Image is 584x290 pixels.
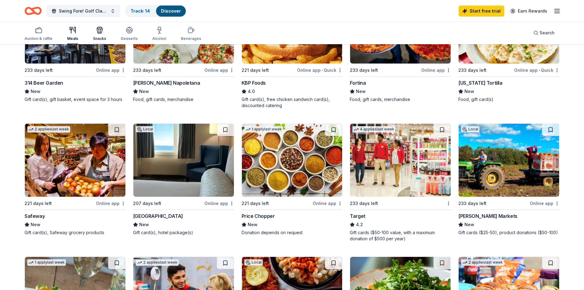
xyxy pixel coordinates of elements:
div: Food, gift card(s) [458,96,559,102]
a: Earn Rewards [507,6,551,17]
div: Gift cards ($50-100 value, with a maximum donation of $500 per year) [350,230,451,242]
div: 233 days left [350,200,378,207]
div: Gift card(s), hotel package(s) [133,230,234,236]
a: Image for Target4 applieslast week233 days leftTarget4.2Gift cards ($50-100 value, with a maximum... [350,123,451,242]
span: • [322,68,323,73]
div: Local [136,126,154,132]
div: Online app [204,66,234,74]
div: Auction & raffle [25,36,52,41]
div: Food, gift cards, merchandise [350,96,451,102]
a: Image for Price Chopper1 applylast week221 days leftOnline appPrice ChopperNewDonation depends on... [242,123,343,236]
div: 233 days left [458,200,487,207]
img: Image for Water's Edge Resort & Spa [133,124,234,197]
button: Auction & raffle [25,24,52,44]
div: Online app Quick [514,66,559,74]
a: Start free trial [459,6,504,17]
div: 1 apply last week [244,126,283,133]
span: New [139,88,149,95]
div: [PERSON_NAME] Markets [458,212,517,220]
div: 233 days left [133,67,161,74]
div: Online app [313,199,342,207]
div: Local [244,259,263,265]
span: • [539,68,540,73]
span: Search [540,29,555,37]
div: KBP Foods [242,79,266,87]
span: Swing Fore! Golf Classic [59,7,108,15]
div: Gift cards ($25-50), product donations ($50-100) [458,230,559,236]
img: Image for LaBonne's Markets [459,124,559,197]
div: Local [461,126,479,132]
div: 4 applies last week [353,126,395,133]
div: [GEOGRAPHIC_DATA] [133,212,183,220]
button: Swing Fore! Golf Classic [47,5,120,17]
div: Online app [421,66,451,74]
div: Fortina [350,79,366,87]
div: Online app [204,199,234,207]
div: 2 applies last week [27,126,70,133]
button: Meals [67,24,78,44]
a: Image for Safeway2 applieslast week221 days leftOnline appSafewayNewGift card(s), Safeway grocery... [25,123,126,236]
div: Desserts [121,36,138,41]
button: Track· 14Discover [125,5,186,17]
span: New [464,221,474,228]
div: 314 Beer Garden [25,79,63,87]
div: 207 days left [133,200,161,207]
div: 221 days left [242,67,269,74]
span: 4.2 [356,221,363,228]
div: Online app [530,199,559,207]
img: Image for Price Chopper [242,124,342,197]
div: Food, gift cards, merchandise [133,96,234,102]
a: Discover [161,8,181,14]
span: New [31,88,40,95]
div: 221 days left [25,200,52,207]
img: Image for Target [350,124,451,197]
button: Search [529,27,559,39]
div: Target [350,212,365,220]
div: 233 days left [25,67,53,74]
div: Beverages [181,36,201,41]
div: [US_STATE] Tortilla [458,79,502,87]
div: Gift card(s), free chicken sandwich card(s), discounted catering [242,96,343,109]
div: 1 apply last week [27,259,66,266]
span: New [248,221,258,228]
div: Online app [96,199,126,207]
button: Alcohol [152,24,166,44]
button: Snacks [93,24,106,44]
div: Gift card(s), gift basket, event space for 3 hours [25,96,126,102]
button: Beverages [181,24,201,44]
div: 2 applies last week [136,259,179,266]
div: Online app [96,66,126,74]
a: Image for Water's Edge Resort & SpaLocal207 days leftOnline app[GEOGRAPHIC_DATA]NewGift card(s), ... [133,123,234,236]
div: 2 applies last week [461,259,504,266]
span: New [356,88,366,95]
span: New [31,221,40,228]
div: 221 days left [242,200,269,207]
img: Image for Safeway [25,124,125,197]
span: New [464,88,474,95]
div: Meals [67,36,78,41]
div: Snacks [93,36,106,41]
div: Gift card(s), Safeway grocery products [25,230,126,236]
a: Home [25,4,42,18]
div: Donation depends on request [242,230,343,236]
button: Desserts [121,24,138,44]
span: 4.0 [248,88,255,95]
a: Track· 14 [131,8,150,14]
div: Online app Quick [297,66,342,74]
div: [PERSON_NAME] Napoletana [133,79,200,87]
div: Alcohol [152,36,166,41]
a: Image for LaBonne's MarketsLocal233 days leftOnline app[PERSON_NAME] MarketsNewGift cards ($25-50... [458,123,559,236]
div: Safeway [25,212,45,220]
div: 233 days left [350,67,378,74]
div: 233 days left [458,67,487,74]
div: Price Chopper [242,212,275,220]
span: New [139,221,149,228]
